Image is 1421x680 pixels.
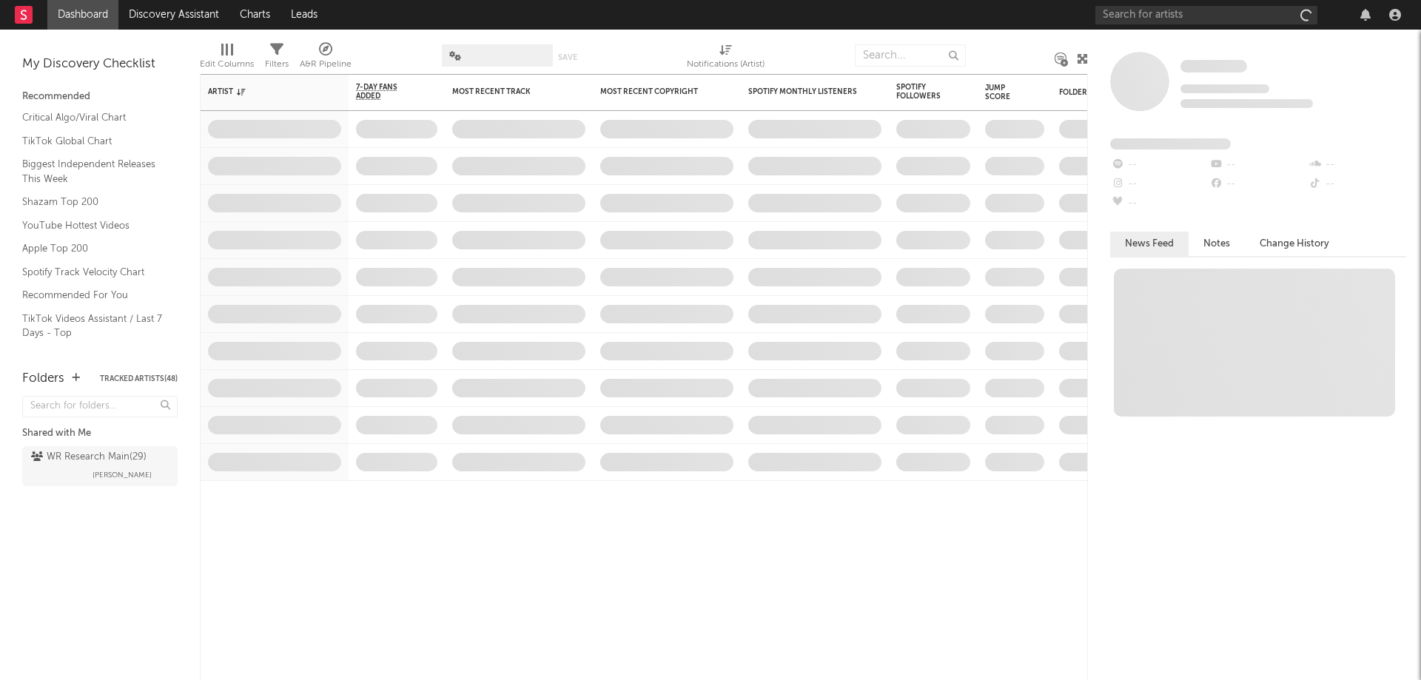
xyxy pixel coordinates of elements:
div: Notifications (Artist) [687,37,765,80]
button: Save [558,53,577,61]
span: Fans Added by Platform [1110,138,1231,149]
a: WR Research Main(29)[PERSON_NAME] [22,446,178,486]
a: Some Artist [1180,59,1247,74]
span: 7-Day Fans Added [356,83,415,101]
div: -- [1110,155,1209,175]
a: Apple Top 200 [22,240,163,257]
a: Spotify Track Velocity Chart [22,264,163,280]
input: Search for folders... [22,396,178,417]
span: Some Artist [1180,60,1247,73]
div: A&R Pipeline [300,37,352,80]
a: TikTok Global Chart [22,133,163,149]
div: -- [1308,175,1406,194]
div: Filters [265,37,289,80]
span: 0 fans last week [1180,99,1313,108]
div: WR Research Main ( 29 ) [31,448,147,466]
div: -- [1209,155,1307,175]
div: -- [1209,175,1307,194]
div: My Discovery Checklist [22,55,178,73]
button: Change History [1245,232,1344,256]
div: Most Recent Track [452,87,563,96]
a: Critical Algo/Viral Chart [22,110,163,126]
div: Folders [22,370,64,388]
span: [PERSON_NAME] [93,466,152,484]
div: Shared with Me [22,425,178,442]
div: Edit Columns [200,55,254,73]
div: -- [1110,194,1209,213]
div: Spotify Monthly Listeners [748,87,859,96]
div: Notifications (Artist) [687,55,765,73]
div: -- [1308,155,1406,175]
div: Artist [208,87,319,96]
div: Jump Score [985,84,1022,101]
button: News Feed [1110,232,1189,256]
div: Edit Columns [200,37,254,80]
div: -- [1110,175,1209,194]
div: Filters [265,55,289,73]
div: A&R Pipeline [300,55,352,73]
button: Tracked Artists(48) [100,375,178,383]
input: Search... [855,44,966,67]
button: Notes [1189,232,1245,256]
div: Most Recent Copyright [600,87,711,96]
a: Shazam Top 200 [22,194,163,210]
a: Recommended For You [22,287,163,303]
div: Folders [1059,88,1170,97]
div: Recommended [22,88,178,106]
a: Biggest Independent Releases This Week [22,156,163,186]
a: TikTok Videos Assistant / Last 7 Days - Top [22,311,163,341]
input: Search for artists [1095,6,1317,24]
div: Spotify Followers [896,83,948,101]
span: Tracking Since: [DATE] [1180,84,1269,93]
a: YouTube Hottest Videos [22,218,163,234]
